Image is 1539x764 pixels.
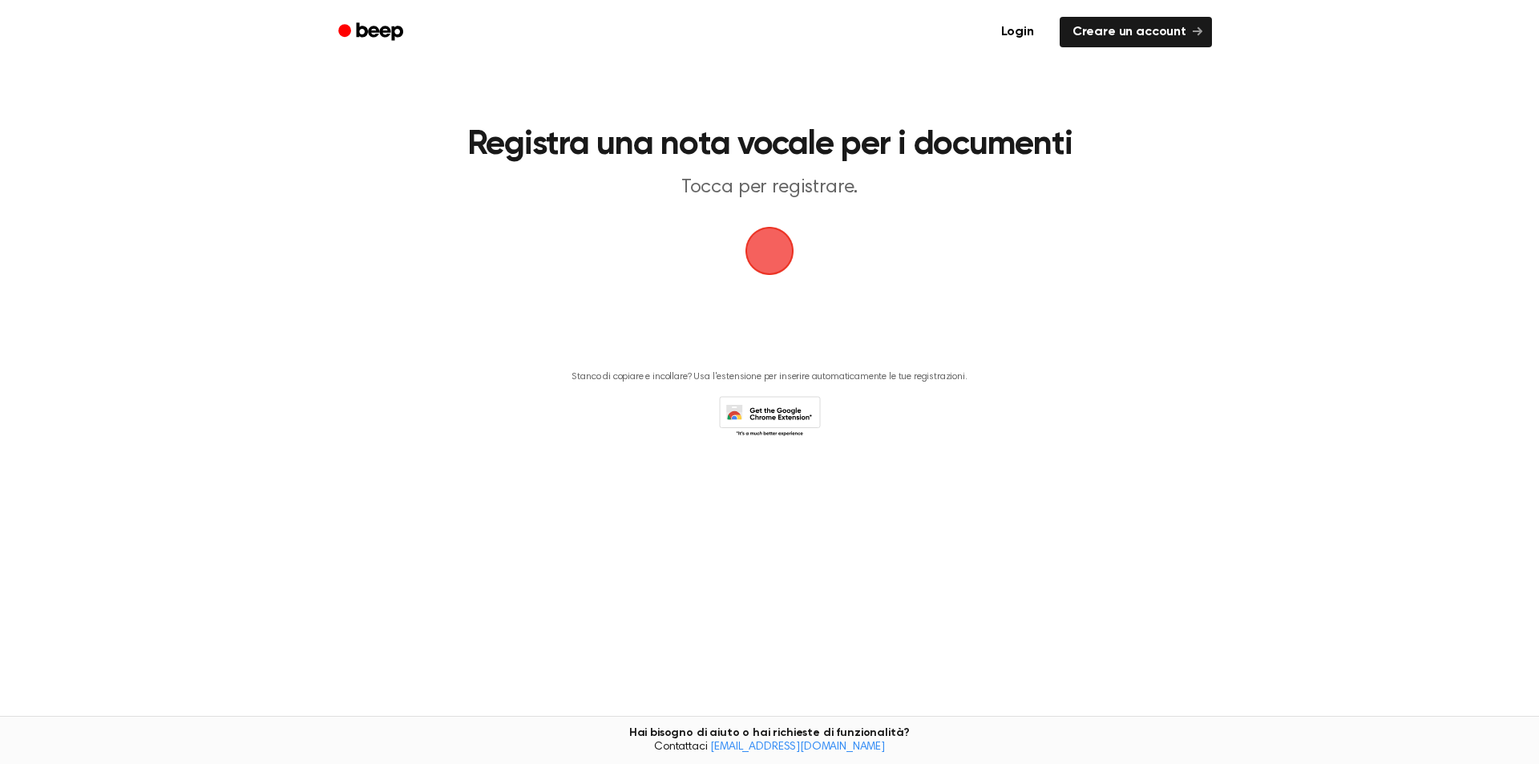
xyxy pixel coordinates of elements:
[327,17,418,48] a: Segnale acustico
[1001,26,1034,38] font: Login
[1060,17,1212,47] a: Creare un account
[467,128,1072,162] font: Registra una nota vocale per i documenti
[681,178,858,197] font: Tocca per registrare.
[985,14,1050,51] a: Login
[745,227,794,275] img: Logo Beep
[654,742,707,753] font: Contattaci
[1072,26,1186,38] font: Creare un account
[629,727,911,738] font: Hai bisogno di aiuto o hai richieste di funzionalità?
[572,372,967,382] font: Stanco di copiare e incollare? Usa l'estensione per inserire automaticamente le tue registrazioni.
[710,742,885,753] a: [EMAIL_ADDRESS][DOMAIN_NAME]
